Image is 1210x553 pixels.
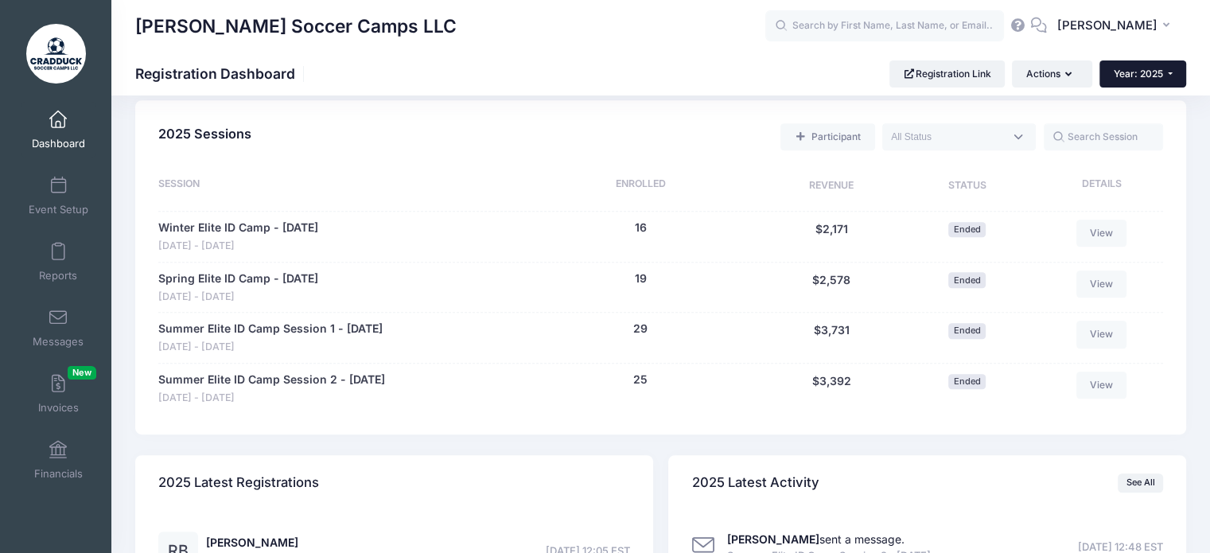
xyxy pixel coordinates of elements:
[158,372,385,388] a: Summer Elite ID Camp Session 2 - [DATE]
[1044,123,1163,150] input: Search Session
[761,177,902,196] div: Revenue
[727,532,819,546] strong: [PERSON_NAME]
[158,239,318,254] span: [DATE] - [DATE]
[29,203,88,216] span: Event Setup
[1012,60,1091,88] button: Actions
[206,535,298,549] a: [PERSON_NAME]
[765,10,1004,42] input: Search by First Name, Last Name, or Email...
[1076,220,1127,247] a: View
[1118,473,1163,493] a: See All
[158,177,520,196] div: Session
[761,372,902,406] div: $3,392
[158,126,251,142] span: 2025 Sessions
[780,123,874,150] a: Add a new manual registration
[761,220,902,254] div: $2,171
[158,271,318,287] a: Spring Elite ID Camp - [DATE]
[158,460,319,505] h4: 2025 Latest Registrations
[21,102,96,158] a: Dashboard
[158,220,318,236] a: Winter Elite ID Camp - [DATE]
[158,340,383,355] span: [DATE] - [DATE]
[21,300,96,356] a: Messages
[26,24,86,84] img: Cradduck Soccer Camps LLC
[948,222,986,237] span: Ended
[635,271,647,287] button: 19
[34,467,83,481] span: Financials
[891,130,1004,144] textarea: Search
[135,8,457,45] h1: [PERSON_NAME] Soccer Camps LLC
[633,321,648,337] button: 29
[21,366,96,422] a: InvoicesNew
[33,335,84,349] span: Messages
[948,374,986,389] span: Ended
[1076,271,1127,298] a: View
[948,272,986,287] span: Ended
[1099,60,1186,88] button: Year: 2025
[1114,68,1163,80] span: Year: 2025
[68,366,96,380] span: New
[761,321,902,355] div: $3,731
[158,321,383,337] a: Summer Elite ID Camp Session 1 - [DATE]
[135,65,309,82] h1: Registration Dashboard
[32,137,85,150] span: Dashboard
[635,220,647,236] button: 16
[1076,372,1127,399] a: View
[520,177,761,196] div: Enrolled
[633,372,648,388] button: 25
[1033,177,1163,196] div: Details
[1057,17,1157,34] span: [PERSON_NAME]
[38,401,79,415] span: Invoices
[21,432,96,488] a: Financials
[1076,321,1127,348] a: View
[889,60,1005,88] a: Registration Link
[158,391,385,406] span: [DATE] - [DATE]
[902,177,1033,196] div: Status
[158,290,318,305] span: [DATE] - [DATE]
[21,168,96,224] a: Event Setup
[21,234,96,290] a: Reports
[761,271,902,305] div: $2,578
[692,460,819,505] h4: 2025 Latest Activity
[727,532,905,546] a: [PERSON_NAME]sent a message.
[1047,8,1186,45] button: [PERSON_NAME]
[948,323,986,338] span: Ended
[39,269,77,282] span: Reports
